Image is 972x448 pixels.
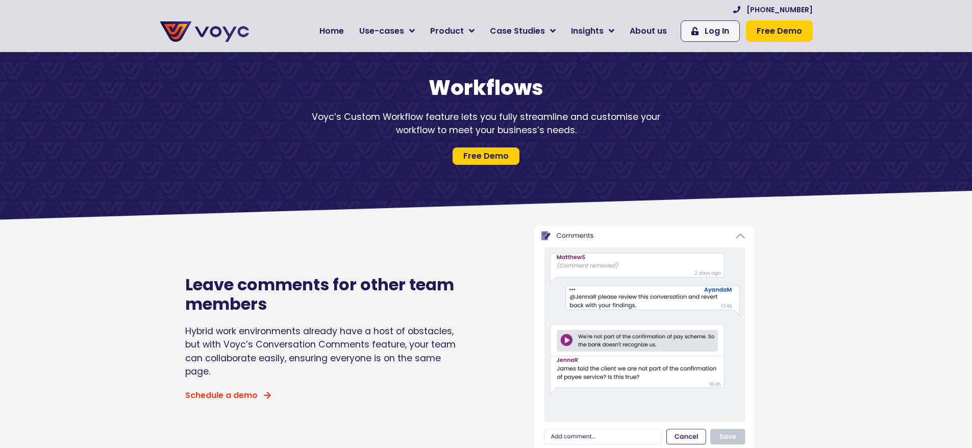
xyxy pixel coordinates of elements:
[463,152,509,160] span: Free Demo
[312,21,352,41] a: Home
[359,25,404,37] span: Use-cases
[185,275,456,314] h2: Leave comments for other team members
[352,21,422,41] a: Use-cases
[746,20,813,42] a: Free Demo
[705,25,729,37] span: Log In
[185,391,258,400] span: Schedule a demo
[422,21,482,41] a: Product
[733,5,813,15] a: [PHONE_NUMBER]
[746,5,813,15] span: [PHONE_NUMBER]
[622,21,675,41] a: About us
[482,21,563,41] a: Case Studies
[453,147,519,165] a: Free Demo
[160,76,813,100] h1: Workflows
[185,391,271,400] a: Schedule a demo
[681,20,740,42] a: Log In
[185,325,456,379] div: Hybrid work environments already have a host of obstacles, but with Voyc’s Conversation Comments ...
[308,110,665,137] div: Voyc’s Custom Workflow feature lets you fully streamline and customise your workflow to meet your...
[757,25,802,37] span: Free Demo
[430,25,464,37] span: Product
[319,25,344,37] span: Home
[490,25,545,37] span: Case Studies
[563,21,622,41] a: Insights
[160,21,249,42] img: voyc-full-logo
[630,25,667,37] span: About us
[571,25,604,37] span: Insights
